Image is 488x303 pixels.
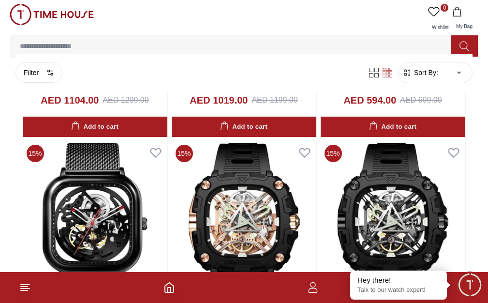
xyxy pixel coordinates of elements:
div: AED 699.00 [400,94,442,106]
button: Filter [15,62,62,83]
h4: AED 1019.00 [190,93,248,107]
div: Add to cart [369,121,416,133]
button: Add to cart [23,117,167,137]
button: My Bag [450,4,478,35]
div: AED 1199.00 [251,94,297,106]
a: 0Wishlist [426,4,450,35]
div: Add to cart [71,121,118,133]
span: Sort By: [412,68,438,77]
p: Talk to our watch expert! [357,286,440,294]
span: 15 % [27,145,44,162]
span: Wishlist [428,25,452,30]
span: 15 % [325,145,342,162]
a: Home [163,282,175,293]
span: My Bag [452,24,476,29]
h4: AED 1104.00 [41,93,99,107]
button: Sort By: [402,68,438,77]
span: 0 [441,4,448,12]
button: Add to cart [172,117,316,137]
div: Hey there! [357,275,440,285]
div: Chat Widget [457,272,483,298]
img: ... [10,4,94,25]
h4: AED 594.00 [343,93,396,107]
span: 15 % [176,145,193,162]
div: AED 1299.00 [103,94,148,106]
div: Add to cart [220,121,267,133]
button: Add to cart [321,117,465,137]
